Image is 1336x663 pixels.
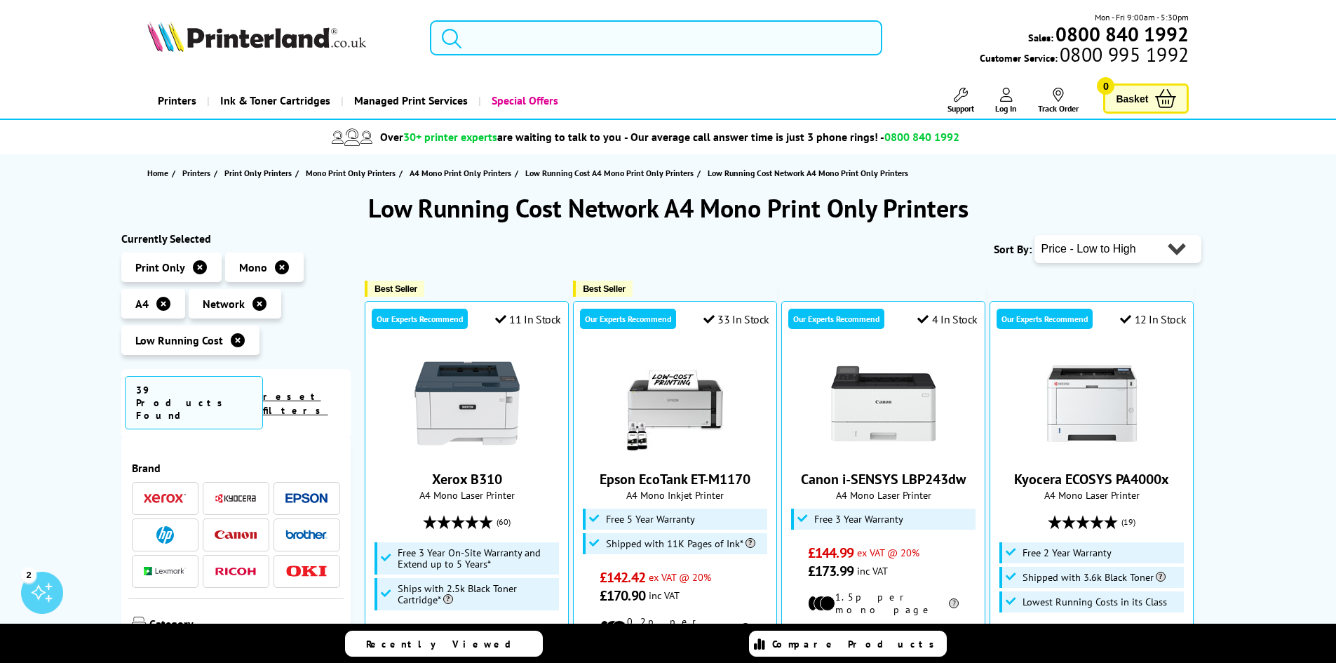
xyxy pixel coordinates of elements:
a: Canon i-SENSYS LBP243dw [801,470,966,488]
a: Epson EcoTank ET-M1170 [623,445,728,459]
a: Ricoh [215,563,257,580]
span: Sales: [1028,31,1053,44]
span: Brand [132,461,341,475]
span: Mono Print Only Printers [306,166,396,180]
span: A4 Mono Laser Printer [372,488,561,502]
img: Ricoh [215,568,257,575]
img: Kyocera [215,493,257,504]
span: A4 [135,297,149,311]
a: Special Offers [478,83,569,119]
span: Print Only [135,260,185,274]
span: £142.42 [600,568,645,587]
a: Kyocera ECOSYS PA4000x [1014,470,1169,488]
a: reset filters [263,390,328,417]
a: Recently Viewed [345,631,543,657]
span: 0800 995 1992 [1058,48,1189,61]
div: 12 In Stock [1120,312,1186,326]
h1: Low Running Cost Network A4 Mono Print Only Printers [121,192,1215,225]
span: Free 3 Year On-Site Warranty and Extend up to 5 Years* [398,547,556,570]
b: 0800 840 1992 [1055,21,1189,47]
a: Xerox B310 [432,470,502,488]
span: ex VAT @ 20% [857,546,919,559]
span: 0 [1097,77,1114,95]
span: Free 5 Year Warranty [606,514,695,525]
img: HP [156,526,174,544]
img: Epson [285,493,328,504]
span: Free 3 Year Warranty [814,514,903,525]
button: Best Seller [573,281,633,297]
a: Xerox B310 [414,445,520,459]
a: A4 Mono Print Only Printers [410,166,515,180]
div: 11 In Stock [495,312,561,326]
span: Ink & Toner Cartridges [220,83,330,119]
a: Managed Print Services [341,83,478,119]
span: Mono [239,260,267,274]
span: Support [947,103,974,114]
a: Print Only Printers [224,166,295,180]
a: Epson [285,490,328,507]
div: Our Experts Recommend [580,309,676,329]
a: Log In [995,88,1017,114]
span: Category [149,617,341,634]
span: - Our average call answer time is just 3 phone rings! - [624,130,959,144]
img: OKI [285,565,328,577]
span: Basket [1116,89,1148,108]
a: HP [144,526,186,544]
a: Mono Print Only Printers [306,166,399,180]
span: Over are waiting to talk to you [380,130,621,144]
a: Home [147,166,172,180]
span: A4 Mono Print Only Printers [410,166,511,180]
a: Kyocera [215,490,257,507]
button: Best Seller [365,281,424,297]
a: Printers [147,83,207,119]
span: Best Seller [583,283,626,294]
span: inc VAT [649,589,680,602]
span: Lowest Running Costs in its Class [1023,596,1167,608]
span: (19) [1121,509,1135,535]
span: ex VAT @ 20% [649,570,711,584]
div: 2 [21,567,36,582]
a: Track Order [1038,88,1079,114]
span: Customer Service: [980,48,1189,65]
div: 4 In Stock [917,312,978,326]
span: A4 Mono Laser Printer [789,488,978,502]
span: Printers [182,166,210,180]
img: Canon [215,530,257,540]
a: Canon i-SENSYS LBP243dw [831,445,936,459]
span: A4 Mono Laser Printer [997,488,1186,502]
span: Network [203,297,245,311]
a: Brother [285,526,328,544]
a: Xerox [144,490,186,507]
a: Support [947,88,974,114]
span: Low Running Cost [135,333,223,347]
a: OKI [285,563,328,580]
img: Canon i-SENSYS LBP243dw [831,351,936,456]
span: Print Only Printers [224,166,292,180]
span: inc VAT [857,564,888,577]
span: £173.99 [808,562,853,580]
span: Shipped with 3.6k Black Toner [1023,572,1166,583]
a: Basket 0 [1103,83,1189,114]
span: Compare Products [772,638,942,650]
a: Lexmark [144,563,186,580]
div: Our Experts Recommend [372,309,468,329]
a: 0800 840 1992 [1053,27,1189,41]
li: 0.2p per mono page [600,615,750,641]
a: Epson EcoTank ET-M1170 [600,470,750,488]
img: Printerland Logo [147,21,366,52]
span: Sort By: [994,242,1032,256]
img: Xerox [144,493,186,503]
span: (60) [497,509,511,535]
span: 39 Products Found [125,376,263,429]
div: Currently Selected [121,232,351,246]
a: Compare Products [749,631,947,657]
img: Epson EcoTank ET-M1170 [623,351,728,456]
span: Shipped with 11K Pages of Ink* [606,538,755,549]
a: Ink & Toner Cartridges [207,83,341,119]
a: Printers [182,166,214,180]
span: £144.99 [808,544,853,562]
span: Mon - Fri 9:00am - 5:30pm [1095,11,1189,24]
a: Low Running Cost A4 Mono Print Only Printers [525,166,697,180]
a: Kyocera ECOSYS PA4000x [1039,445,1145,459]
span: Log In [995,103,1017,114]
